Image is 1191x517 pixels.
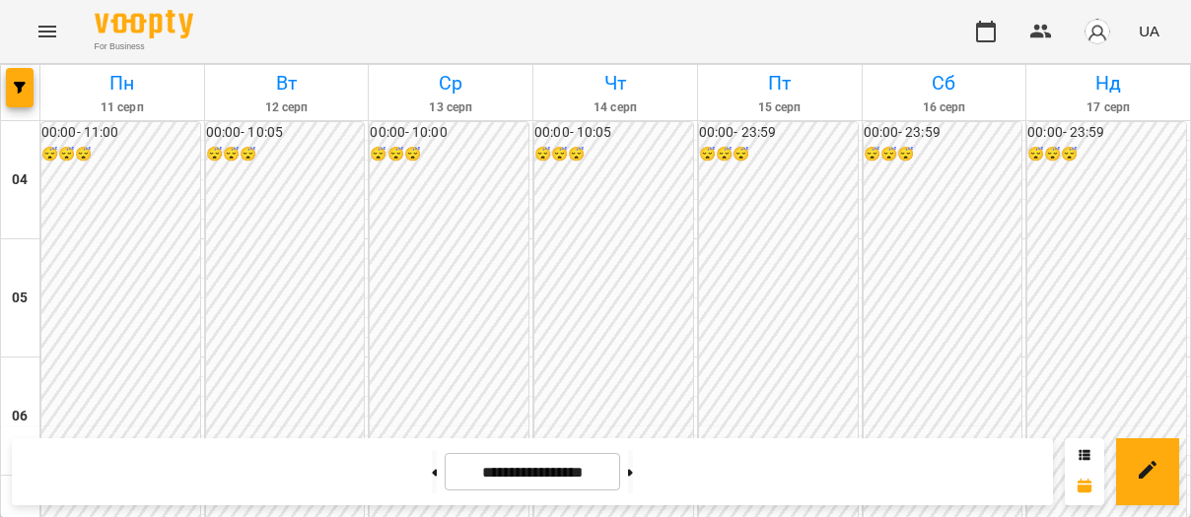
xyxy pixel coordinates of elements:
[1029,98,1187,117] h6: 17 серп
[24,8,71,55] button: Menu
[43,98,201,117] h6: 11 серп
[866,68,1023,98] h6: Сб
[208,98,366,117] h6: 12 серп
[208,68,366,98] h6: Вт
[1131,13,1167,49] button: UA
[1027,144,1186,165] h6: 😴😴😴
[41,144,200,165] h6: 😴😴😴
[699,144,858,165] h6: 😴😴😴
[536,98,694,117] h6: 14 серп
[1139,21,1159,41] span: UA
[534,122,693,144] h6: 00:00 - 10:05
[12,169,28,191] h6: 04
[41,122,200,144] h6: 00:00 - 11:00
[699,122,858,144] h6: 00:00 - 23:59
[206,144,365,165] h6: 😴😴😴
[1027,122,1186,144] h6: 00:00 - 23:59
[701,68,859,98] h6: Пт
[1029,68,1187,98] h6: Нд
[12,288,28,309] h6: 05
[372,98,529,117] h6: 13 серп
[43,68,201,98] h6: Пн
[1084,18,1111,45] img: avatar_s.png
[95,10,193,38] img: Voopty Logo
[536,68,694,98] h6: Чт
[372,68,529,98] h6: Ср
[12,406,28,427] h6: 06
[864,122,1022,144] h6: 00:00 - 23:59
[864,144,1022,165] h6: 😴😴😴
[701,98,859,117] h6: 15 серп
[370,122,528,144] h6: 00:00 - 10:00
[95,40,193,53] span: For Business
[206,122,365,144] h6: 00:00 - 10:05
[534,144,693,165] h6: 😴😴😴
[866,98,1023,117] h6: 16 серп
[370,144,528,165] h6: 😴😴😴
